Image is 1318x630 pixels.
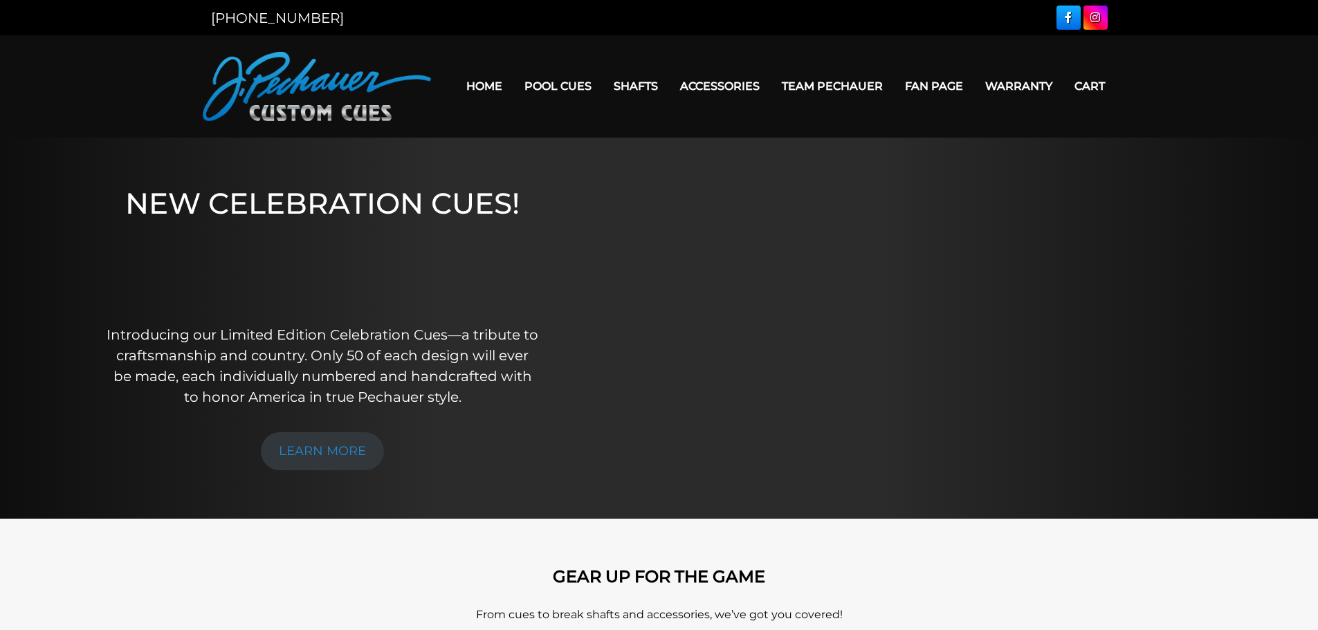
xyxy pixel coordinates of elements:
a: Home [455,68,513,104]
p: Introducing our Limited Edition Celebration Cues—a tribute to craftsmanship and country. Only 50 ... [106,324,540,407]
a: Cart [1063,68,1116,104]
a: Team Pechauer [771,68,894,104]
a: Warranty [974,68,1063,104]
strong: GEAR UP FOR THE GAME [553,566,765,586]
a: Pool Cues [513,68,603,104]
p: From cues to break shafts and accessories, we’ve got you covered! [265,606,1054,623]
h1: NEW CELEBRATION CUES! [106,186,540,306]
a: [PHONE_NUMBER] [211,10,344,26]
a: LEARN MORE [261,432,384,470]
img: Pechauer Custom Cues [203,52,431,121]
a: Shafts [603,68,669,104]
a: Fan Page [894,68,974,104]
a: Accessories [669,68,771,104]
